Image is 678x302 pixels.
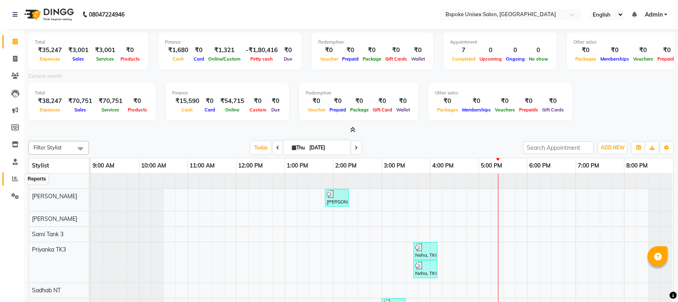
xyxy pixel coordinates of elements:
[394,96,412,106] div: ₹0
[281,46,295,55] div: ₹0
[32,246,66,253] span: Priyanka TK3
[504,46,527,55] div: 0
[625,160,650,172] a: 8:00 PM
[409,46,427,55] div: ₹0
[371,96,394,106] div: ₹0
[306,90,412,96] div: Redemption
[517,96,540,106] div: ₹0
[527,56,550,62] span: No show
[435,107,460,113] span: Packages
[361,46,383,55] div: ₹0
[576,160,602,172] a: 7:00 PM
[450,56,477,62] span: Completed
[598,56,631,62] span: Memberships
[38,107,62,113] span: Expenses
[527,46,550,55] div: 0
[35,90,149,96] div: Total
[340,46,361,55] div: ₹0
[192,46,206,55] div: ₹0
[35,39,142,46] div: Total
[460,107,493,113] span: Memberships
[237,160,265,172] a: 12:00 PM
[34,144,62,151] span: Filter Stylist
[95,96,126,106] div: ₹70,751
[21,3,76,26] img: logo
[326,190,348,206] div: [PERSON_NAME], TK03, 01:50 PM-02:20 PM, Classic Grooming Package
[282,56,294,62] span: Due
[307,142,347,154] input: 2025-09-04
[269,107,282,113] span: Due
[249,56,275,62] span: Petty cash
[477,56,504,62] span: Upcoming
[65,46,92,55] div: ₹3,001
[477,46,504,55] div: 0
[65,96,95,106] div: ₹70,751
[479,160,505,172] a: 5:00 PM
[28,73,62,80] label: Current month
[493,96,517,106] div: ₹0
[32,287,61,294] span: Sadhab NT
[340,56,361,62] span: Prepaid
[460,96,493,106] div: ₹0
[493,107,517,113] span: Vouchers
[247,96,268,106] div: ₹0
[188,160,217,172] a: 11:00 AM
[409,56,427,62] span: Wallet
[165,39,295,46] div: Finance
[243,46,281,55] div: -₹1,80,416
[450,46,477,55] div: 7
[32,215,77,222] span: [PERSON_NAME]
[206,46,243,55] div: ₹1,321
[172,96,203,106] div: ₹15,590
[71,56,87,62] span: Sales
[203,96,217,106] div: ₹0
[223,107,241,113] span: Online
[598,46,631,55] div: ₹0
[35,46,65,55] div: ₹35,247
[601,145,625,151] span: ADD NEW
[118,56,142,62] span: Products
[318,56,340,62] span: Voucher
[94,56,116,62] span: Services
[382,160,408,172] a: 3:00 PM
[32,193,77,200] span: [PERSON_NAME]
[126,96,149,106] div: ₹0
[573,46,598,55] div: ₹0
[383,46,409,55] div: ₹0
[431,160,456,172] a: 4:00 PM
[540,96,566,106] div: ₹0
[251,141,271,154] span: Today
[72,107,88,113] span: Sales
[89,3,125,26] b: 08047224946
[645,10,663,19] span: Admin
[118,46,142,55] div: ₹0
[165,46,192,55] div: ₹1,680
[290,145,307,151] span: Thu
[247,107,268,113] span: Custom
[528,160,553,172] a: 6:00 PM
[573,56,598,62] span: Packages
[32,162,49,169] span: Stylist
[192,56,206,62] span: Card
[35,96,65,106] div: ₹38,247
[348,107,371,113] span: Package
[414,243,437,259] div: Neha, TK06, 03:40 PM-04:10 PM, Threading
[631,46,655,55] div: ₹0
[327,96,348,106] div: ₹0
[361,56,383,62] span: Package
[217,96,247,106] div: ₹54,715
[306,96,327,106] div: ₹0
[206,56,243,62] span: Online/Custom
[100,107,122,113] span: Services
[38,56,62,62] span: Expenses
[383,56,409,62] span: Gift Cards
[172,90,283,96] div: Finance
[435,96,460,106] div: ₹0
[306,107,327,113] span: Voucher
[32,231,63,238] span: Sami Tank 3
[450,39,550,46] div: Appointment
[540,107,566,113] span: Gift Cards
[91,160,116,172] a: 9:00 AM
[371,107,394,113] span: Gift Card
[327,107,348,113] span: Prepaid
